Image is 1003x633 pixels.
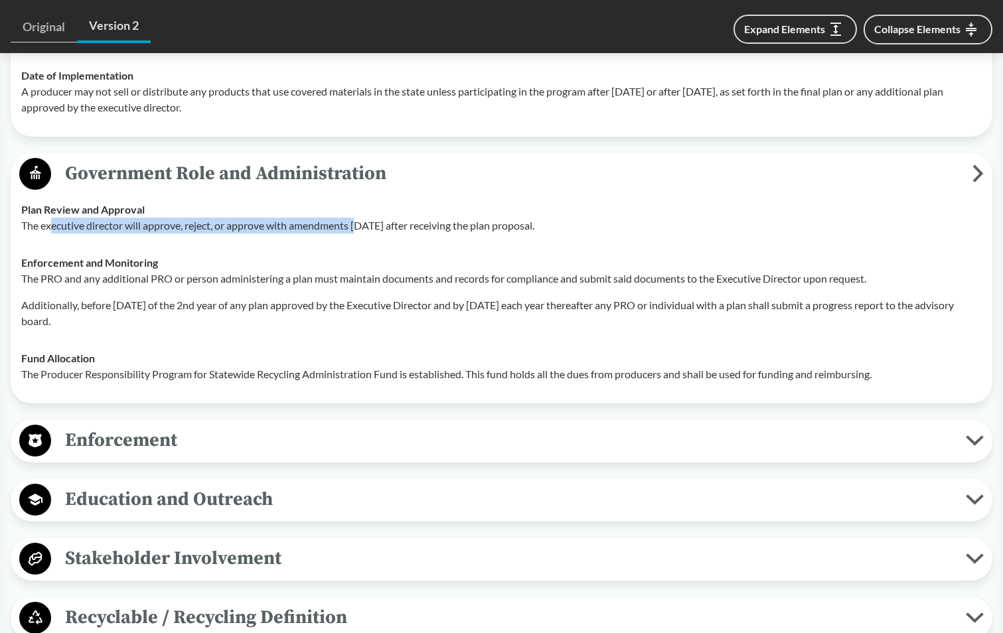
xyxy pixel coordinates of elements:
strong: Date of Implementation [21,69,133,82]
button: Expand Elements [733,15,857,44]
button: Government Role and Administration [15,157,988,191]
span: Government Role and Administration [51,159,972,188]
span: Recyclable / Recycling Definition [51,602,966,632]
strong: Fund Allocation [21,352,95,364]
span: Enforcement [51,425,966,455]
p: The PRO and any additional PRO or person administering a plan must maintain documents and records... [21,271,982,287]
button: Education and Outreach [15,483,988,517]
strong: Enforcement and Monitoring [21,256,158,269]
button: Stakeholder Involvement [15,542,988,576]
strong: Plan Review and Approval [21,203,145,216]
button: Collapse Elements [864,15,992,44]
button: Enforcement [15,424,988,458]
span: Education and Outreach [51,484,966,514]
a: Version 2 [77,11,151,43]
p: The executive director will approve, reject, or approve with amendments [DATE] after receiving th... [21,218,982,234]
p: A producer may not sell or distribute any products that use covered materials in the state unless... [21,84,982,115]
p: The Producer Responsibility Program for Statewide Recycling Administration Fund is established. T... [21,366,982,382]
span: Stakeholder Involvement [51,543,966,573]
p: Additionally, before [DATE] of the 2nd year of any plan approved by the Executive Director and by... [21,297,982,329]
a: Original [11,12,77,42]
